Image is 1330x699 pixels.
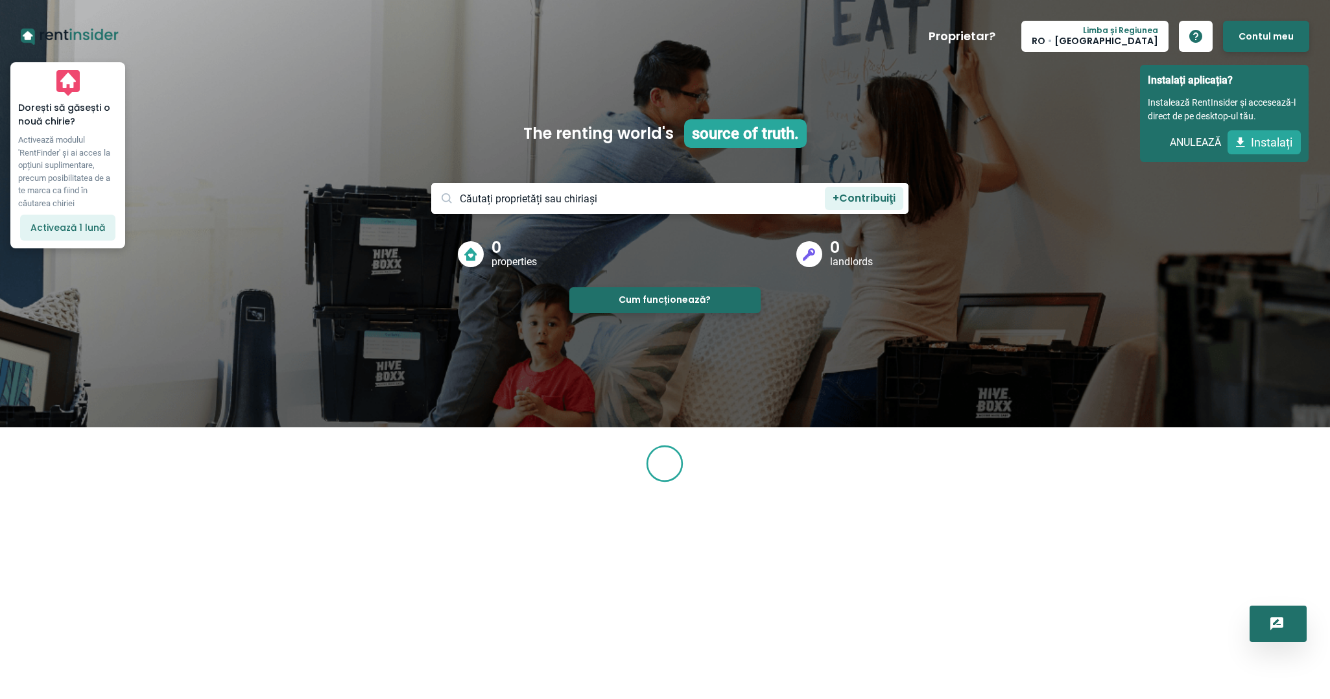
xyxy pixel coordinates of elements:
a: RentInsider [21,29,119,45]
button: Proprietar? [913,21,1011,52]
p: Instalați [1251,134,1292,151]
p: Instalați aplicația? [1148,73,1233,91]
p: landlords [830,255,873,268]
p: Dorești să găsești o nouă chirie? [18,101,117,128]
button: Cum funcționează? [569,287,760,313]
button: Contul meu [1223,21,1309,52]
button: Instalați [1228,130,1301,154]
span: • [1048,34,1052,47]
button: Limba și RegiuneaRO•[GEOGRAPHIC_DATA] [1021,21,1169,52]
p: + Contribuiţi [825,192,903,204]
p: The renting world's [523,122,674,145]
span: Limba și Regiunea [1083,26,1158,35]
p: source of truth. [684,119,807,148]
span: RO [GEOGRAPHIC_DATA] [1032,36,1158,47]
p: Activează 1 lună [30,222,105,233]
p: properties [492,255,537,268]
p: Activează modulul 'RentFinder' și ai acces la opțiuni suplimentare, precum posibilitatea de a te ... [18,134,117,209]
p: 0 [492,240,537,255]
button: Activează 1 lună [20,215,115,241]
button: Anulează [1170,135,1221,150]
input: Căutați proprietăți sau chiriași [431,183,908,214]
p: Instalează RentInsider și accesează-l direct de pe desktop-ul tău. [1148,91,1301,128]
button: +Contribuiţi [825,187,903,209]
p: 0 [830,240,873,255]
